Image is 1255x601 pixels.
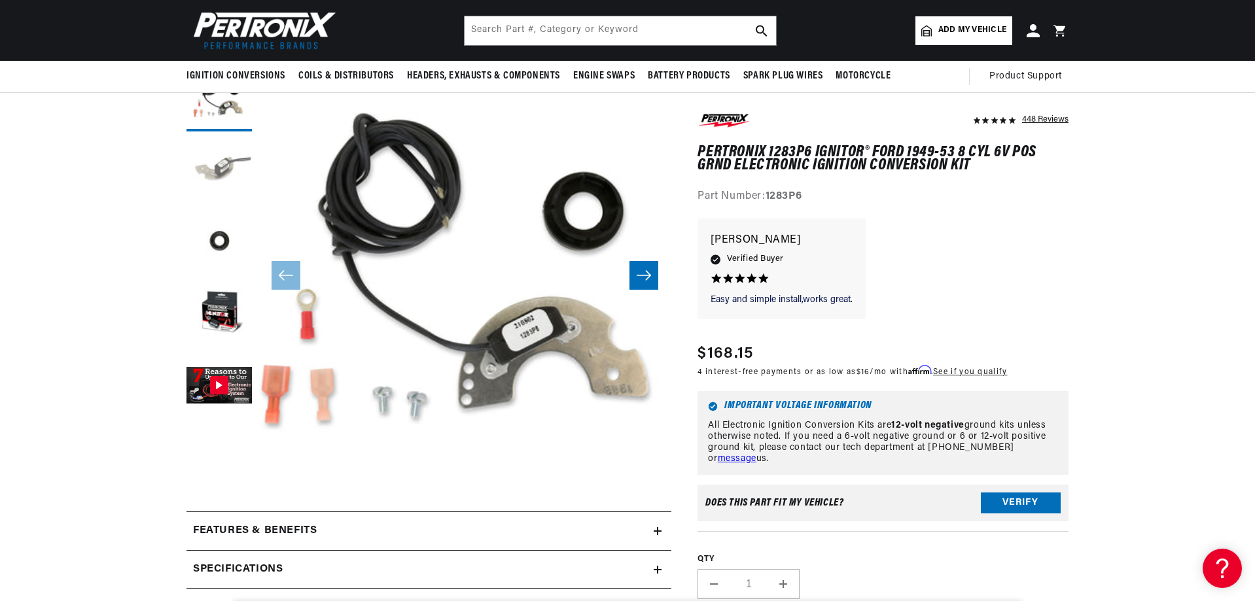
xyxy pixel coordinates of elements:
div: 448 Reviews [1022,111,1069,127]
button: Slide right [629,261,658,290]
div: Part Number: [698,189,1069,206]
span: Add my vehicle [938,24,1006,37]
h2: Features & Benefits [193,523,317,540]
div: Does This part fit My vehicle? [705,498,843,509]
strong: 1283P6 [766,192,802,202]
p: Easy and simple install,works great. [711,294,853,307]
a: See if you qualify - Learn more about Affirm Financing (opens in modal) [933,369,1007,377]
span: $168.15 [698,343,753,366]
span: Battery Products [648,69,730,83]
span: Coils & Distributors [298,69,394,83]
a: message [718,454,756,464]
h6: Important Voltage Information [708,402,1058,411]
button: Slide left [272,261,300,290]
p: All Electronic Ignition Conversion Kits are ground kits unless otherwise noted. If you need a 6-v... [708,421,1058,464]
img: Pertronix [186,8,337,53]
h2: Specifications [193,561,283,578]
button: Load image 1 in gallery view [186,66,252,131]
summary: Ignition Conversions [186,61,292,92]
button: Load image 3 in gallery view [186,210,252,275]
button: Verify [981,493,1061,514]
media-gallery: Gallery Viewer [186,66,671,485]
span: Product Support [989,69,1062,84]
span: Verified Buyer [727,252,783,267]
button: search button [747,16,776,45]
p: [PERSON_NAME] [711,232,853,250]
button: Load image 4 in gallery view [186,282,252,347]
summary: Motorcycle [829,61,897,92]
h1: PerTronix 1283P6 Ignitor® Ford 1949-53 8 cyl 6v Pos Grnd Electronic Ignition Conversion Kit [698,146,1069,173]
span: $16 [857,369,870,377]
p: 4 interest-free payments or as low as /mo with . [698,366,1007,379]
summary: Spark Plug Wires [737,61,830,92]
span: Motorcycle [836,69,891,83]
span: Headers, Exhausts & Components [407,69,560,83]
summary: Engine Swaps [567,61,641,92]
strong: 12-volt negative [891,421,964,430]
a: Add my vehicle [915,16,1012,45]
summary: Battery Products [641,61,737,92]
summary: Product Support [989,61,1069,92]
span: Spark Plug Wires [743,69,823,83]
button: Load image 2 in gallery view [186,138,252,203]
label: QTY [698,555,1069,566]
summary: Headers, Exhausts & Components [400,61,567,92]
summary: Specifications [186,551,671,589]
summary: Coils & Distributors [292,61,400,92]
span: Affirm [908,366,931,375]
span: Engine Swaps [573,69,635,83]
input: Search Part #, Category or Keyword [465,16,776,45]
span: Ignition Conversions [186,69,285,83]
summary: Features & Benefits [186,512,671,550]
